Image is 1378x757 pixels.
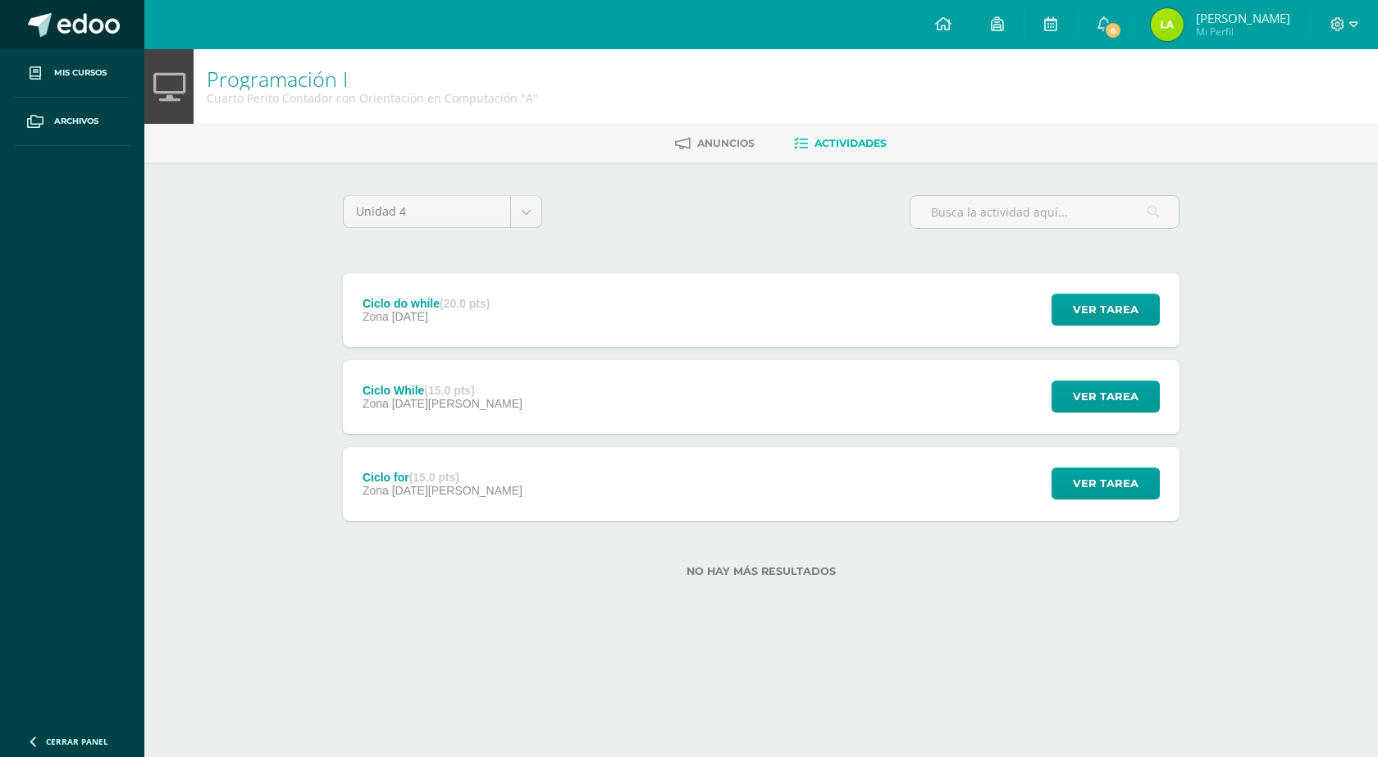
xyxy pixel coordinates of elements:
[814,137,887,149] span: Actividades
[343,565,1180,577] label: No hay más resultados
[1073,468,1138,499] span: Ver tarea
[1073,294,1138,325] span: Ver tarea
[392,484,522,497] span: [DATE][PERSON_NAME]
[363,471,522,484] div: Ciclo for
[1052,381,1160,413] button: Ver tarea
[356,196,498,227] span: Unidad 4
[13,98,131,146] a: Archivos
[697,137,755,149] span: Anuncios
[440,297,490,310] strong: (20.0 pts)
[1052,467,1160,499] button: Ver tarea
[1196,10,1290,26] span: [PERSON_NAME]
[794,130,887,157] a: Actividades
[46,736,108,747] span: Cerrar panel
[1073,381,1138,412] span: Ver tarea
[207,65,348,93] a: Programación I
[1104,21,1122,39] span: 6
[392,310,428,323] span: [DATE]
[207,90,538,106] div: Cuarto Perito Contador con Orientación en Computación 'A'
[392,397,522,410] span: [DATE][PERSON_NAME]
[54,115,98,128] span: Archivos
[363,397,389,410] span: Zona
[1052,294,1160,326] button: Ver tarea
[409,471,459,484] strong: (15.0 pts)
[1151,8,1184,41] img: e27ff7c47363af2913875ea146f0a901.png
[54,66,107,80] span: Mis cursos
[363,310,389,323] span: Zona
[1196,25,1290,39] span: Mi Perfil
[363,484,389,497] span: Zona
[363,297,491,310] div: Ciclo do while
[13,49,131,98] a: Mis cursos
[675,130,755,157] a: Anuncios
[424,384,474,397] strong: (15.0 pts)
[363,384,522,397] div: Ciclo While
[910,196,1179,228] input: Busca la actividad aquí...
[207,67,538,90] h1: Programación I
[344,196,541,227] a: Unidad 4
